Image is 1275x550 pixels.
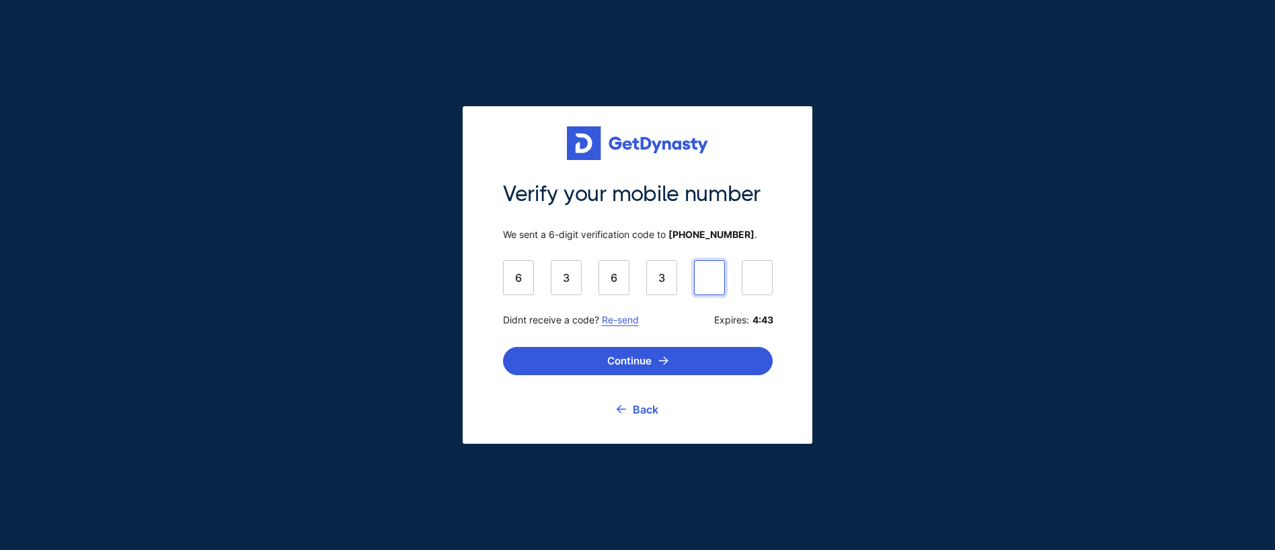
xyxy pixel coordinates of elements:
a: Re-send [602,314,639,325]
span: Verify your mobile number [503,180,773,208]
b: [PHONE_NUMBER] [668,229,755,240]
img: Get started for free with Dynasty Trust Company [567,126,708,160]
b: 4:43 [752,314,773,326]
span: Expires: [714,314,773,326]
span: Didnt receive a code? [503,314,639,326]
button: Continue [503,347,773,375]
img: go back icon [617,405,626,414]
span: We sent a 6-digit verification code to . [503,229,773,241]
a: Back [617,393,658,426]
